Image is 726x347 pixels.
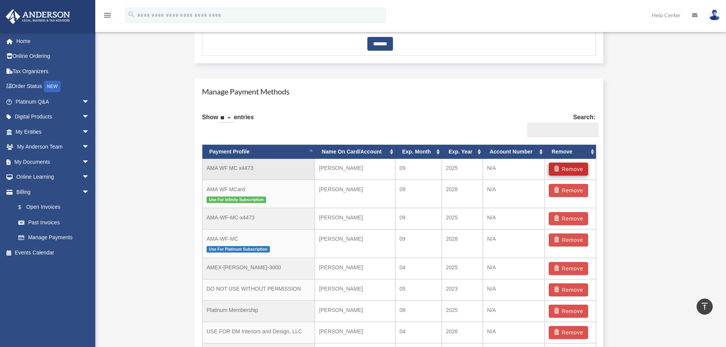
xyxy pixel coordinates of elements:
[483,208,545,229] td: N/A
[549,262,588,275] button: Remove
[207,197,266,203] span: Use For Infinity Subscription
[527,123,599,137] input: Search:
[5,49,101,64] a: Online Ordering
[395,208,442,229] td: 09
[700,302,709,311] i: vertical_align_top
[5,34,101,49] a: Home
[483,229,545,258] td: N/A
[202,301,315,322] td: Platinum Membership
[395,180,442,208] td: 09
[11,215,101,230] a: Past Invoices
[5,245,101,260] a: Events Calendar
[82,124,97,140] span: arrow_drop_down
[315,258,395,279] td: [PERSON_NAME]
[549,283,588,296] button: Remove
[202,279,315,301] td: DO NOT USE WITHOUT PERMISSION
[395,279,442,301] td: 05
[549,233,588,246] button: Remove
[442,145,483,159] th: Exp. Year: activate to sort column ascending
[395,229,442,258] td: 09
[315,145,395,159] th: Name On Card/Account: activate to sort column ascending
[315,301,395,322] td: [PERSON_NAME]
[483,279,545,301] td: N/A
[103,11,112,20] i: menu
[442,159,483,180] td: 2025
[442,279,483,301] td: 2023
[5,109,101,125] a: Digital Productsarrow_drop_down
[483,322,545,343] td: N/A
[103,13,112,20] a: menu
[202,145,315,159] th: Payment Profile: activate to sort column descending
[202,112,254,130] label: Show entries
[395,322,442,343] td: 04
[315,322,395,343] td: [PERSON_NAME]
[315,208,395,229] td: [PERSON_NAME]
[549,326,588,339] button: Remove
[11,230,97,245] a: Manage Payments
[483,180,545,208] td: N/A
[442,208,483,229] td: 2025
[442,258,483,279] td: 2025
[5,170,101,185] a: Online Learningarrow_drop_down
[442,180,483,208] td: 2028
[442,229,483,258] td: 2028
[709,10,720,21] img: User Pic
[315,159,395,180] td: [PERSON_NAME]
[127,10,136,19] i: search
[5,124,101,139] a: My Entitiesarrow_drop_down
[483,145,545,159] th: Account Number: activate to sort column ascending
[22,203,26,212] span: $
[5,79,101,94] a: Order StatusNEW
[549,305,588,318] button: Remove
[395,301,442,322] td: 08
[202,322,315,343] td: USE FOR DM Interiors and Design, LLC
[5,154,101,170] a: My Documentsarrow_drop_down
[315,279,395,301] td: [PERSON_NAME]
[549,163,588,176] button: Remove
[82,170,97,185] span: arrow_drop_down
[545,145,596,159] th: Remove: activate to sort column ascending
[11,200,101,215] a: $Open Invoices
[524,112,596,137] label: Search:
[315,180,395,208] td: [PERSON_NAME]
[82,109,97,125] span: arrow_drop_down
[218,114,234,123] select: Showentries
[395,258,442,279] td: 04
[697,299,713,315] a: vertical_align_top
[442,301,483,322] td: 2025
[315,229,395,258] td: [PERSON_NAME]
[483,159,545,180] td: N/A
[442,322,483,343] td: 2026
[395,145,442,159] th: Exp. Month: activate to sort column ascending
[44,81,61,92] div: NEW
[5,64,101,79] a: Tax Organizers
[202,229,315,258] td: AMA-WF-MC
[3,9,72,24] img: Anderson Advisors Platinum Portal
[5,139,101,155] a: My Anderson Teamarrow_drop_down
[82,184,97,200] span: arrow_drop_down
[483,301,545,322] td: N/A
[5,94,101,109] a: Platinum Q&Aarrow_drop_down
[202,86,596,97] h4: Manage Payment Methods
[207,246,270,253] span: Use For Platinum Subscription
[395,159,442,180] td: 09
[202,180,315,208] td: AMA WF MCard
[202,159,315,180] td: AMA WF MC x4473
[549,212,588,225] button: Remove
[549,184,588,197] button: Remove
[82,139,97,155] span: arrow_drop_down
[5,184,101,200] a: Billingarrow_drop_down
[202,258,315,279] td: AMEX-[PERSON_NAME]-3000
[82,154,97,170] span: arrow_drop_down
[202,208,315,229] td: AMA-WF-MC-x4473
[82,94,97,110] span: arrow_drop_down
[483,258,545,279] td: N/A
